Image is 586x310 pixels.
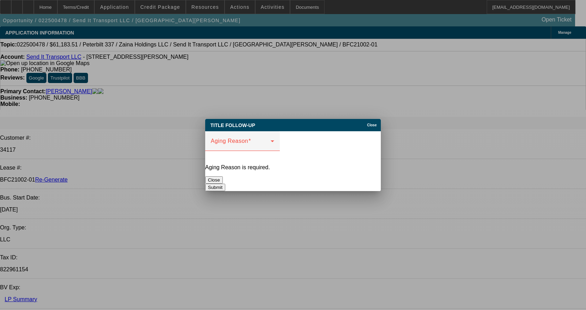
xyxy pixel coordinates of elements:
button: Close [205,176,223,184]
mat-label: Aging Reason [211,138,248,144]
button: Submit [205,184,225,191]
span: Title Follow-up [210,122,255,128]
p: Aging Reason is required. [205,164,381,171]
span: Close [367,123,377,127]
